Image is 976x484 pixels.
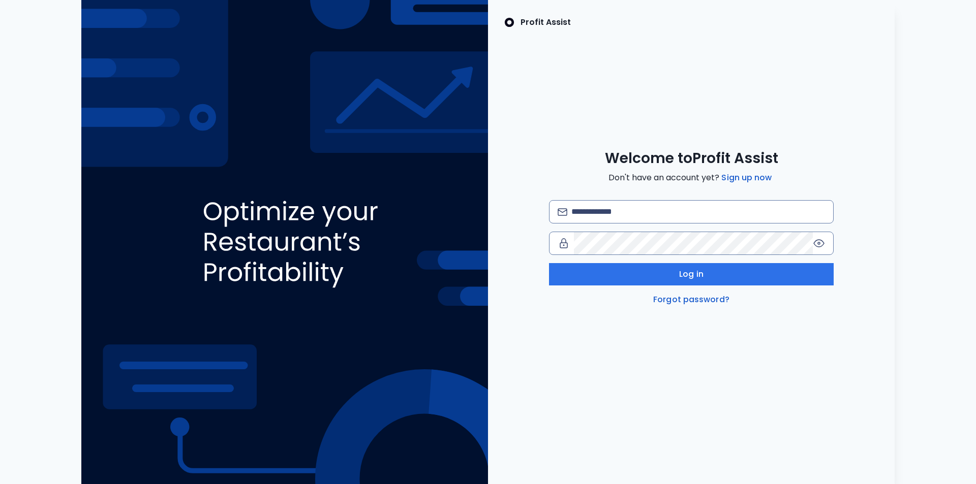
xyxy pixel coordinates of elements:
[504,16,514,28] img: SpotOn Logo
[608,172,774,184] span: Don't have an account yet?
[549,263,834,285] button: Log in
[679,268,704,280] span: Log in
[521,16,571,28] p: Profit Assist
[651,294,731,306] a: Forgot password?
[558,208,567,216] img: email
[605,149,778,168] span: Welcome to Profit Assist
[719,172,774,184] a: Sign up now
